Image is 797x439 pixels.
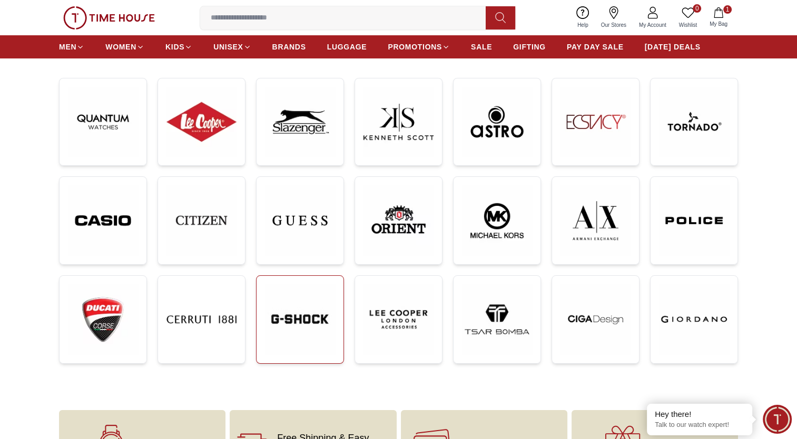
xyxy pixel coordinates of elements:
img: ... [462,185,532,256]
img: ... [166,87,237,157]
a: [DATE] DEALS [645,37,701,56]
img: ... [68,185,138,256]
a: Our Stores [595,4,633,31]
img: ... [166,284,237,354]
img: ... [560,87,631,157]
a: BRANDS [272,37,306,56]
img: ... [462,284,532,354]
a: 0Wishlist [673,4,703,31]
img: ... [363,284,434,354]
img: ... [560,284,631,354]
img: ... [363,87,434,157]
img: ... [265,284,335,354]
span: PAY DAY SALE [567,42,624,52]
span: WOMEN [105,42,136,52]
img: ... [265,87,335,157]
a: UNISEX [213,37,251,56]
span: KIDS [165,42,184,52]
a: MEN [59,37,84,56]
a: PAY DAY SALE [567,37,624,56]
a: WOMEN [105,37,144,56]
span: MEN [59,42,76,52]
img: ... [265,185,335,256]
img: ... [659,87,729,157]
img: ... [659,185,729,256]
a: SALE [471,37,492,56]
a: KIDS [165,37,192,56]
span: My Account [635,21,671,29]
span: Our Stores [597,21,631,29]
span: 1 [723,5,732,14]
span: Help [573,21,593,29]
span: Wishlist [675,21,701,29]
div: Chat Widget [763,405,792,434]
img: ... [68,87,138,157]
div: Hey there! [655,409,744,420]
img: ... [363,185,434,256]
span: My Bag [705,20,732,28]
p: Talk to our watch expert! [655,421,744,430]
span: GIFTING [513,42,546,52]
span: LUGGAGE [327,42,367,52]
a: LUGGAGE [327,37,367,56]
img: ... [659,284,729,354]
img: ... [560,185,631,256]
img: ... [63,6,155,29]
a: GIFTING [513,37,546,56]
img: ... [68,284,138,355]
span: UNISEX [213,42,243,52]
img: ... [166,185,237,255]
span: 0 [693,4,701,13]
button: 1My Bag [703,5,734,30]
span: [DATE] DEALS [645,42,701,52]
a: PROMOTIONS [388,37,450,56]
a: Help [571,4,595,31]
span: PROMOTIONS [388,42,442,52]
span: BRANDS [272,42,306,52]
span: SALE [471,42,492,52]
img: ... [462,87,532,157]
